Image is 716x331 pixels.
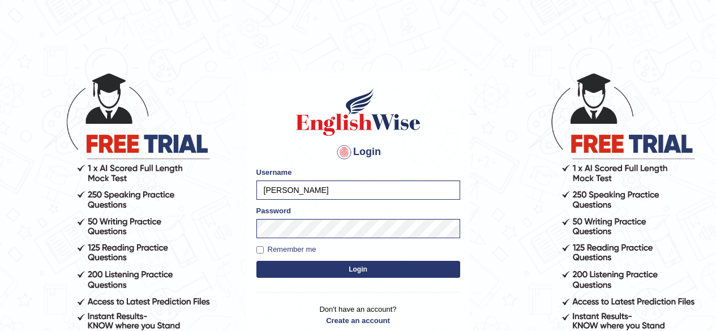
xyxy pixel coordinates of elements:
[294,87,423,137] img: Logo of English Wise sign in for intelligent practice with AI
[256,246,264,253] input: Remember me
[256,315,460,326] a: Create an account
[256,205,291,216] label: Password
[256,167,292,178] label: Username
[256,244,316,255] label: Remember me
[256,143,460,161] h4: Login
[256,261,460,278] button: Login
